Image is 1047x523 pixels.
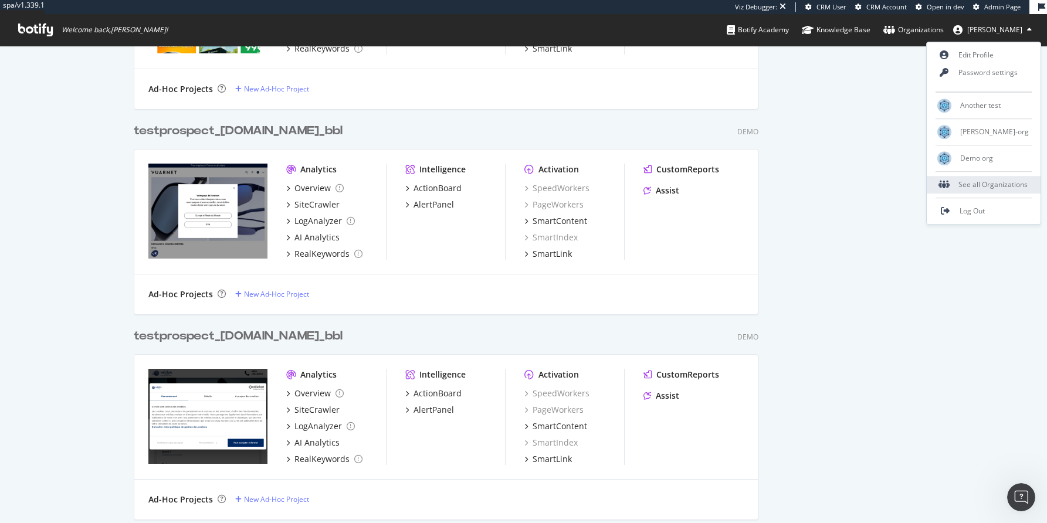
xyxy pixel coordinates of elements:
[134,123,347,140] a: testprospect_[DOMAIN_NAME]_bbl
[244,289,309,299] div: New Ad-Hoc Project
[643,390,679,402] a: Assist
[533,453,572,465] div: SmartLink
[294,248,350,260] div: RealKeywords
[973,2,1021,12] a: Admin Page
[414,182,462,194] div: ActionBoard
[286,232,340,243] a: AI Analytics
[405,199,454,210] a: AlertPanel
[927,2,964,11] span: Open in dev
[960,127,1029,137] span: [PERSON_NAME]-org
[960,154,993,164] span: Demo org
[538,164,579,175] div: Activation
[294,215,342,227] div: LogAnalyzer
[533,420,587,432] div: SmartContent
[524,388,589,399] a: SpeedWorkers
[944,21,1041,39] button: [PERSON_NAME]
[294,232,340,243] div: AI Analytics
[524,43,572,55] a: SmartLink
[1007,483,1035,511] iframe: Intercom live chat
[134,328,347,345] a: testprospect_[DOMAIN_NAME]_bbl
[62,25,168,35] span: Welcome back, [PERSON_NAME] !
[937,99,951,113] img: Another test
[855,2,907,12] a: CRM Account
[524,232,578,243] a: SmartIndex
[538,369,579,381] div: Activation
[286,404,340,416] a: SiteCrawler
[294,182,331,194] div: Overview
[419,164,466,175] div: Intelligence
[524,404,584,416] a: PageWorkers
[524,420,587,432] a: SmartContent
[235,289,309,299] a: New Ad-Hoc Project
[148,288,213,300] div: Ad-Hoc Projects
[286,453,362,465] a: RealKeywords
[737,332,758,342] div: Demo
[967,25,1022,35] span: colleen
[802,14,870,46] a: Knowledge Base
[294,453,350,465] div: RealKeywords
[735,2,777,12] div: Viz Debugger:
[294,388,331,399] div: Overview
[294,404,340,416] div: SiteCrawler
[286,199,340,210] a: SiteCrawler
[148,164,267,259] img: testprospect_vuarnet.com_bbl
[414,388,462,399] div: ActionBoard
[533,43,572,55] div: SmartLink
[294,437,340,449] div: AI Analytics
[802,24,870,36] div: Knowledge Base
[960,101,1001,111] span: Another test
[235,84,309,94] a: New Ad-Hoc Project
[235,494,309,504] a: New Ad-Hoc Project
[960,206,985,216] span: Log Out
[524,215,587,227] a: SmartContent
[405,404,454,416] a: AlertPanel
[984,2,1021,11] span: Admin Page
[286,248,362,260] a: RealKeywords
[524,437,578,449] a: SmartIndex
[916,2,964,12] a: Open in dev
[294,43,350,55] div: RealKeywords
[405,388,462,399] a: ActionBoard
[148,83,213,95] div: Ad-Hoc Projects
[294,199,340,210] div: SiteCrawler
[883,24,944,36] div: Organizations
[414,404,454,416] div: AlertPanel
[300,369,337,381] div: Analytics
[134,123,343,140] div: testprospect_[DOMAIN_NAME]_bbl
[524,248,572,260] a: SmartLink
[524,453,572,465] a: SmartLink
[300,164,337,175] div: Analytics
[286,215,355,227] a: LogAnalyzer
[533,215,587,227] div: SmartContent
[866,2,907,11] span: CRM Account
[727,14,789,46] a: Botify Academy
[533,248,572,260] div: SmartLink
[656,369,719,381] div: CustomReports
[524,199,584,210] div: PageWorkers
[937,151,951,165] img: Demo org
[883,14,944,46] a: Organizations
[927,202,1041,220] a: Log Out
[656,164,719,175] div: CustomReports
[286,388,344,399] a: Overview
[927,46,1041,64] a: Edit Profile
[927,176,1041,193] div: See all Organizations
[643,185,679,196] a: Assist
[134,328,343,345] div: testprospect_[DOMAIN_NAME]_bbl
[927,64,1041,81] a: Password settings
[286,420,355,432] a: LogAnalyzer
[656,185,679,196] div: Assist
[414,199,454,210] div: AlertPanel
[286,437,340,449] a: AI Analytics
[244,494,309,504] div: New Ad-Hoc Project
[419,369,466,381] div: Intelligence
[524,182,589,194] a: SpeedWorkers
[805,2,846,12] a: CRM User
[286,43,362,55] a: RealKeywords
[294,420,342,432] div: LogAnalyzer
[148,494,213,505] div: Ad-Hoc Projects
